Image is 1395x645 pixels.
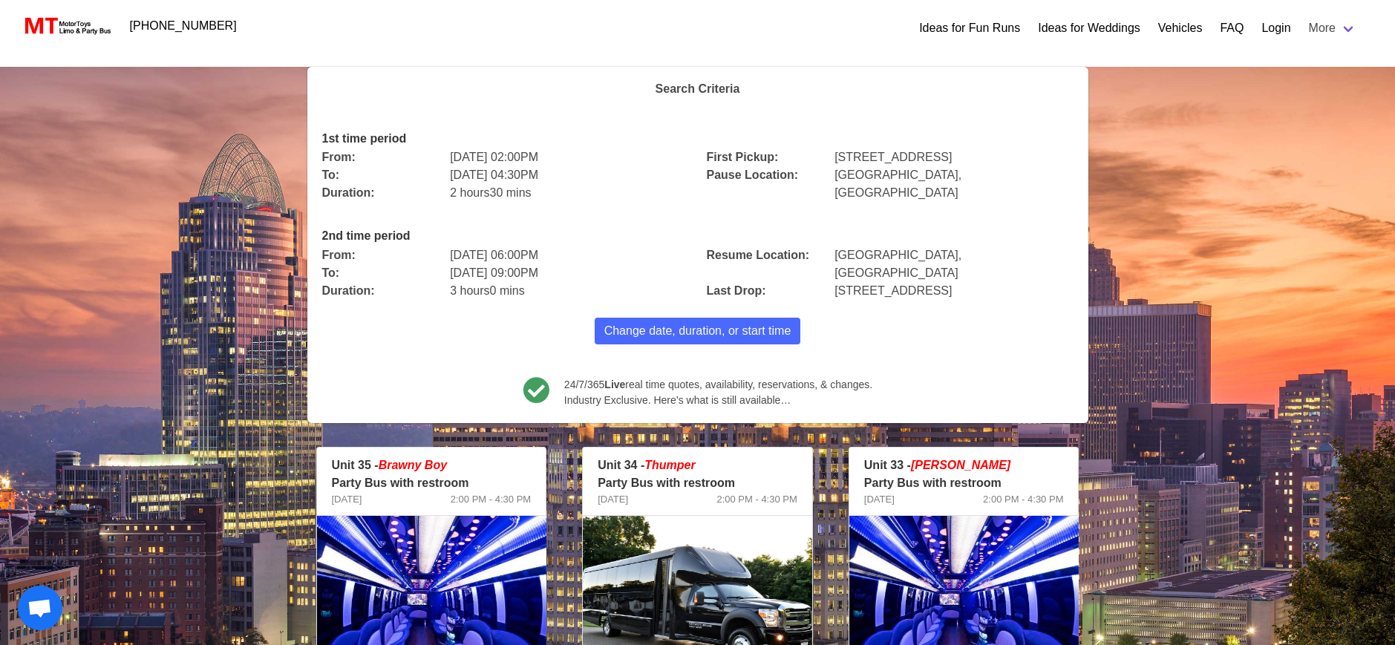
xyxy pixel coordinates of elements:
a: Ideas for Fun Runs [919,19,1020,37]
b: From: [322,151,356,163]
span: 24/7/365 real time quotes, availability, reservations, & changes. [564,377,872,393]
h4: Search Criteria [322,82,1074,96]
div: Open chat [18,586,62,630]
b: First Pickup: [707,151,779,163]
span: 2:00 PM - 4:30 PM [983,492,1063,507]
b: To: [322,266,340,279]
p: Party Bus with restroom [332,474,532,492]
b: Duration: [322,186,375,199]
div: [STREET_ADDRESS] [826,140,1082,166]
p: Unit 34 - [598,456,797,474]
em: Brawny Boy [379,459,447,471]
div: [DATE] 06:00PM [441,238,697,264]
button: Change date, duration, or start time [595,318,801,344]
img: MotorToys Logo [21,16,112,36]
div: 3 hours [441,273,697,300]
b: Last Drop: [707,284,766,297]
b: From: [322,249,356,261]
div: [DATE] 09:00PM [441,255,697,282]
b: Resume Location: [707,249,810,261]
h4: 2nd time period [322,229,1074,243]
h4: 1st time period [322,131,1074,145]
div: [STREET_ADDRESS] [826,273,1082,300]
span: 2:00 PM - 4:30 PM [716,492,797,507]
b: To: [322,168,340,181]
span: 0 mins [490,284,525,297]
em: Thumper [644,459,695,471]
p: Party Bus with restroom [864,474,1064,492]
a: Vehicles [1158,19,1203,37]
div: 2 hours [441,175,697,202]
p: Unit 35 - [332,456,532,474]
span: [DATE] [598,492,628,507]
b: Pause Location: [707,168,799,181]
span: [DATE] [864,492,895,507]
span: 2:00 PM - 4:30 PM [451,492,531,507]
a: Login [1261,19,1290,37]
a: FAQ [1220,19,1244,37]
span: [DATE] [332,492,362,507]
p: Party Bus with restroom [598,474,797,492]
a: Ideas for Weddings [1038,19,1140,37]
span: Change date, duration, or start time [604,322,791,340]
span: 30 mins [490,186,532,199]
div: [GEOGRAPHIC_DATA], [GEOGRAPHIC_DATA] [826,238,1082,282]
a: More [1300,13,1365,43]
b: Duration: [322,284,375,297]
b: Live [604,379,625,390]
span: Industry Exclusive. Here’s what is still available… [564,393,872,408]
em: [PERSON_NAME] [911,459,1010,471]
div: [GEOGRAPHIC_DATA], [GEOGRAPHIC_DATA] [826,157,1082,202]
div: [DATE] 04:30PM [441,157,697,184]
a: [PHONE_NUMBER] [121,11,246,41]
div: [DATE] 02:00PM [441,140,697,166]
p: Unit 33 - [864,456,1064,474]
